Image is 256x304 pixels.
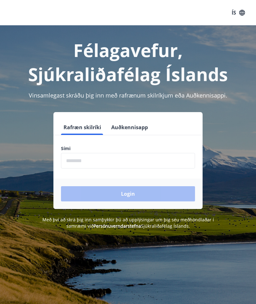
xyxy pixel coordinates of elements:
[42,217,214,229] span: Með því að skrá þig inn samþykkir þú að upplýsingar um þig séu meðhöndlaðar í samræmi við Sjúkral...
[61,120,104,135] button: Rafræn skilríki
[8,38,248,86] h1: Félagavefur, Sjúkraliðafélag Íslands
[29,92,227,99] span: Vinsamlegast skráðu þig inn með rafrænum skilríkjum eða Auðkennisappi.
[109,120,150,135] button: Auðkennisapp
[94,223,141,229] a: Persónuverndarstefna
[61,145,195,152] label: Sími
[228,7,248,18] button: ÍS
